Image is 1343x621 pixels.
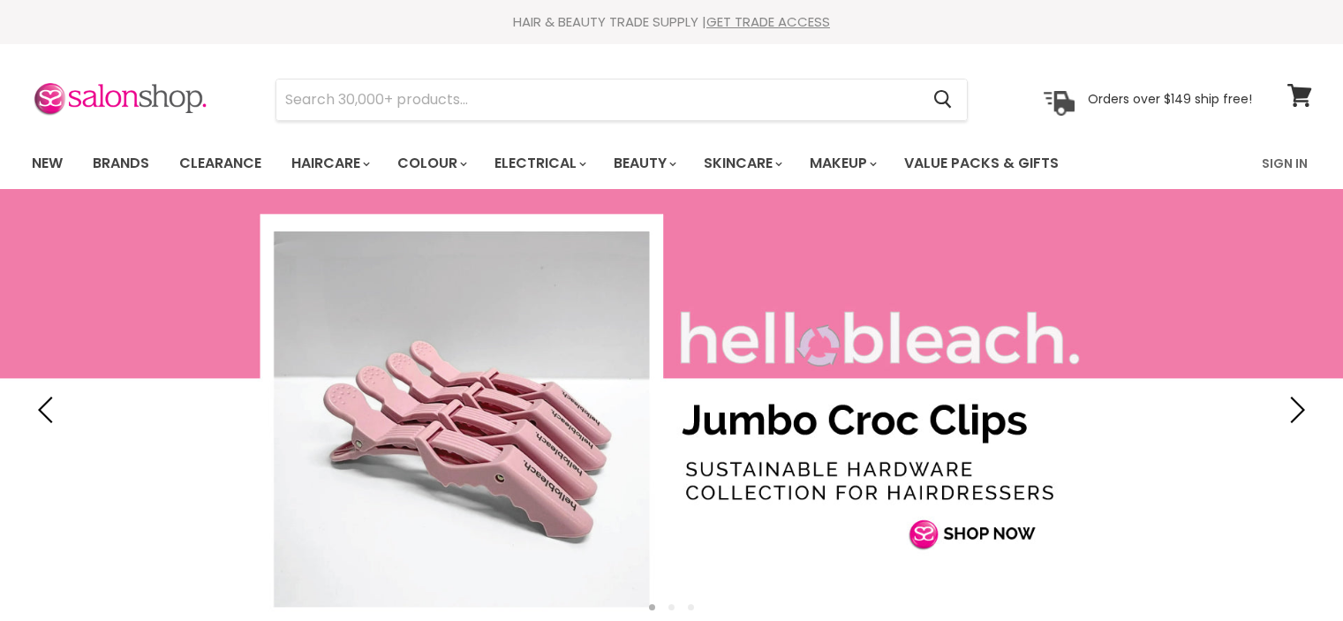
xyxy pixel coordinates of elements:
[10,138,1334,189] nav: Main
[600,145,687,182] a: Beauty
[796,145,887,182] a: Makeup
[278,145,381,182] a: Haircare
[668,604,675,610] li: Page dot 2
[275,79,968,121] form: Product
[384,145,478,182] a: Colour
[79,145,162,182] a: Brands
[649,604,655,610] li: Page dot 1
[10,13,1334,31] div: HAIR & BEAUTY TRADE SUPPLY |
[19,138,1162,189] ul: Main menu
[920,80,967,120] button: Search
[891,145,1072,182] a: Value Packs & Gifts
[706,12,830,31] a: GET TRADE ACCESS
[1251,145,1318,182] a: Sign In
[19,145,76,182] a: New
[688,604,694,610] li: Page dot 3
[276,80,920,120] input: Search
[690,145,793,182] a: Skincare
[1088,91,1252,107] p: Orders over $149 ship free!
[166,145,275,182] a: Clearance
[31,392,66,428] button: Previous
[481,145,597,182] a: Electrical
[1277,392,1312,428] button: Next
